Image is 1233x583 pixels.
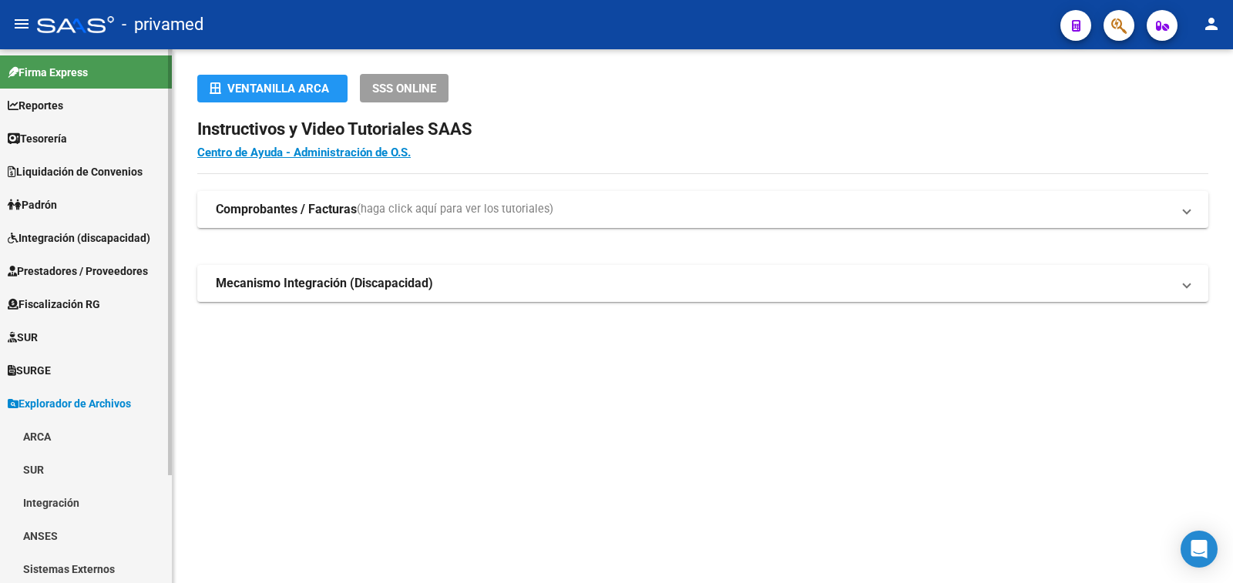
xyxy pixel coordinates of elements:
strong: Comprobantes / Facturas [216,201,357,218]
span: SSS ONLINE [372,82,436,95]
span: Explorador de Archivos [8,395,131,412]
span: SUR [8,329,38,346]
span: Fiscalización RG [8,296,100,313]
div: Open Intercom Messenger [1181,531,1218,568]
span: Firma Express [8,64,88,81]
mat-expansion-panel-header: Mecanismo Integración (Discapacidad) [197,265,1208,302]
button: SSS ONLINE [360,74,449,102]
span: Prestadores / Proveedores [8,263,148,280]
span: (haga click aquí para ver los tutoriales) [357,201,553,218]
span: Padrón [8,196,57,213]
span: - privamed [122,8,203,42]
div: Ventanilla ARCA [210,75,335,102]
a: Centro de Ayuda - Administración de O.S. [197,146,411,159]
mat-icon: person [1202,15,1221,33]
mat-icon: menu [12,15,31,33]
h2: Instructivos y Video Tutoriales SAAS [197,115,1208,144]
span: Liquidación de Convenios [8,163,143,180]
span: Tesorería [8,130,67,147]
mat-expansion-panel-header: Comprobantes / Facturas(haga click aquí para ver los tutoriales) [197,191,1208,228]
strong: Mecanismo Integración (Discapacidad) [216,275,433,292]
span: Reportes [8,97,63,114]
span: Integración (discapacidad) [8,230,150,246]
span: SURGE [8,362,51,379]
button: Ventanilla ARCA [197,75,348,102]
